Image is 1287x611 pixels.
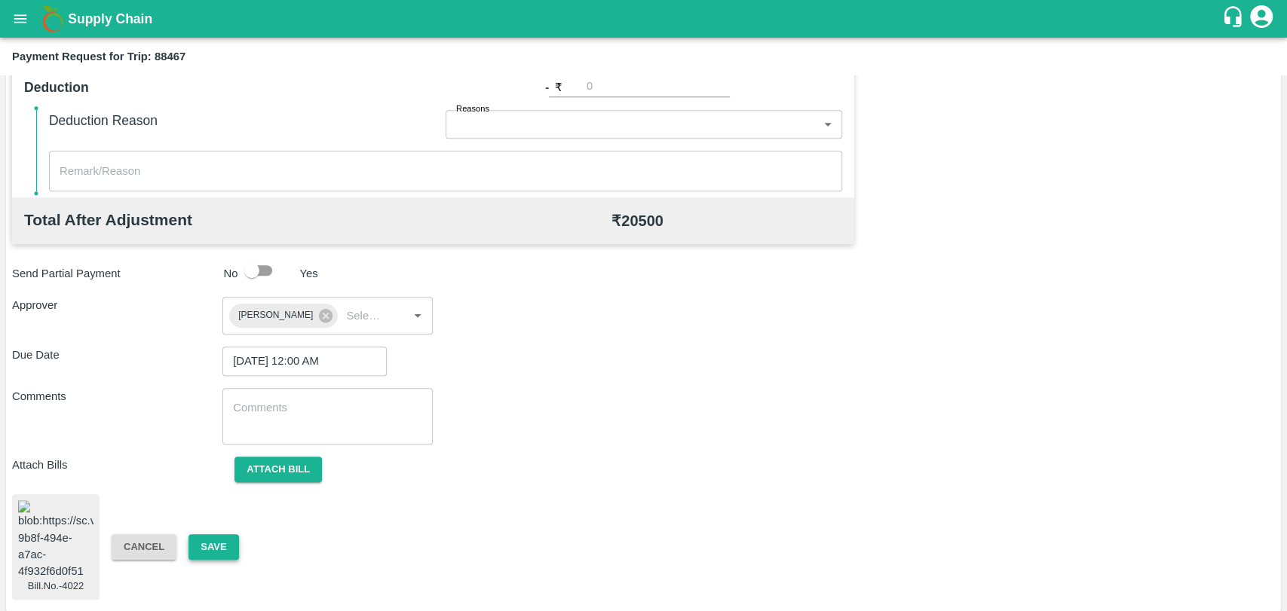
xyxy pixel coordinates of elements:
[1221,5,1248,32] div: customer-support
[24,80,89,95] b: Deduction
[28,579,84,594] span: Bill.No.-4022
[229,304,338,328] div: [PERSON_NAME]
[3,2,38,36] button: open drawer
[12,265,218,282] p: Send Partial Payment
[555,79,562,96] p: ₹
[38,4,68,34] img: logo
[49,110,446,131] h6: Deduction Reason
[112,534,176,561] button: Cancel
[12,297,222,313] p: Approver
[234,457,322,483] button: Attach bill
[24,211,192,228] b: Total After Adjustment
[222,347,376,375] input: Choose date, selected date is Oct 8, 2025
[408,306,427,325] button: Open
[18,500,93,579] img: blob:https://sc.vegrow.in/1785da76-9b8f-494e-a7ac-4f932f6d0f51
[587,77,730,97] input: 0
[12,388,222,405] p: Comments
[299,265,317,282] p: Yes
[456,103,489,115] label: Reasons
[1248,3,1275,35] div: account of current user
[188,534,238,561] button: Save
[68,8,1221,29] a: Supply Chain
[224,265,238,282] p: No
[229,307,322,323] span: [PERSON_NAME]
[68,11,152,26] b: Supply Chain
[12,347,222,363] p: Due Date
[611,212,663,229] b: ₹ 20500
[340,306,384,325] input: Select approver
[545,79,549,96] b: -
[12,50,185,63] b: Payment Request for Trip: 88467
[12,457,222,473] p: Attach Bills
